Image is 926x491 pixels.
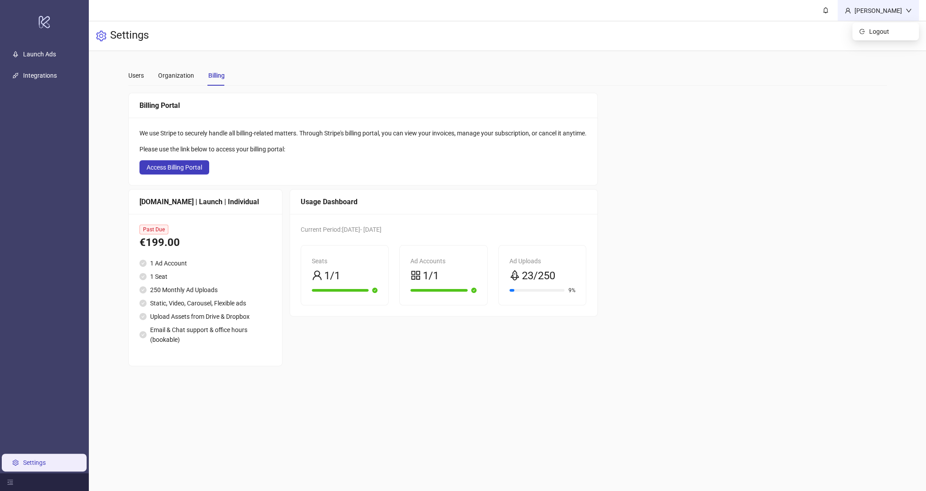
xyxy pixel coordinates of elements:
[509,270,520,281] span: rocket
[471,288,477,293] span: check-circle
[139,331,147,338] span: check-circle
[312,270,322,281] span: user
[139,272,271,281] li: 1 Seat
[147,164,202,171] span: Access Billing Portal
[324,268,340,285] span: 1/1
[869,27,912,36] span: Logout
[139,285,271,295] li: 250 Monthly Ad Uploads
[312,256,378,266] div: Seats
[158,71,194,80] div: Organization
[301,226,382,233] span: Current Period: [DATE] - [DATE]
[139,144,587,154] div: Please use the link below to access your billing portal:
[208,71,225,80] div: Billing
[372,288,378,293] span: check-circle
[128,71,144,80] div: Users
[139,260,147,267] span: check-circle
[139,100,587,111] div: Billing Portal
[139,234,271,251] div: €199.00
[851,6,906,16] div: [PERSON_NAME]
[139,225,168,234] span: Past Due
[23,459,46,466] a: Settings
[96,31,107,41] span: setting
[139,313,147,320] span: check-circle
[139,258,271,268] li: 1 Ad Account
[139,300,147,307] span: check-circle
[522,268,555,285] span: 23/250
[906,8,912,14] span: down
[139,312,271,321] li: Upload Assets from Drive & Dropbox
[139,160,209,174] button: Access Billing Portal
[823,7,829,13] span: bell
[139,286,147,293] span: check-circle
[23,51,56,58] a: Launch Ads
[110,28,149,44] h3: Settings
[23,72,57,79] a: Integrations
[423,268,439,285] span: 1/1
[139,128,587,138] div: We use Stripe to securely handle all billing-related matters. Through Stripe's billing portal, yo...
[568,288,575,293] span: 9%
[859,29,866,34] span: logout
[139,298,271,308] li: Static, Video, Carousel, Flexible ads
[509,256,576,266] div: Ad Uploads
[139,273,147,280] span: check-circle
[139,325,271,344] li: Email & Chat support & office hours (bookable)
[410,270,421,281] span: appstore
[139,196,271,207] div: [DOMAIN_NAME] | Launch | Individual
[7,479,13,485] span: menu-fold
[410,256,477,266] div: Ad Accounts
[301,196,587,207] div: Usage Dashboard
[845,8,851,14] span: user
